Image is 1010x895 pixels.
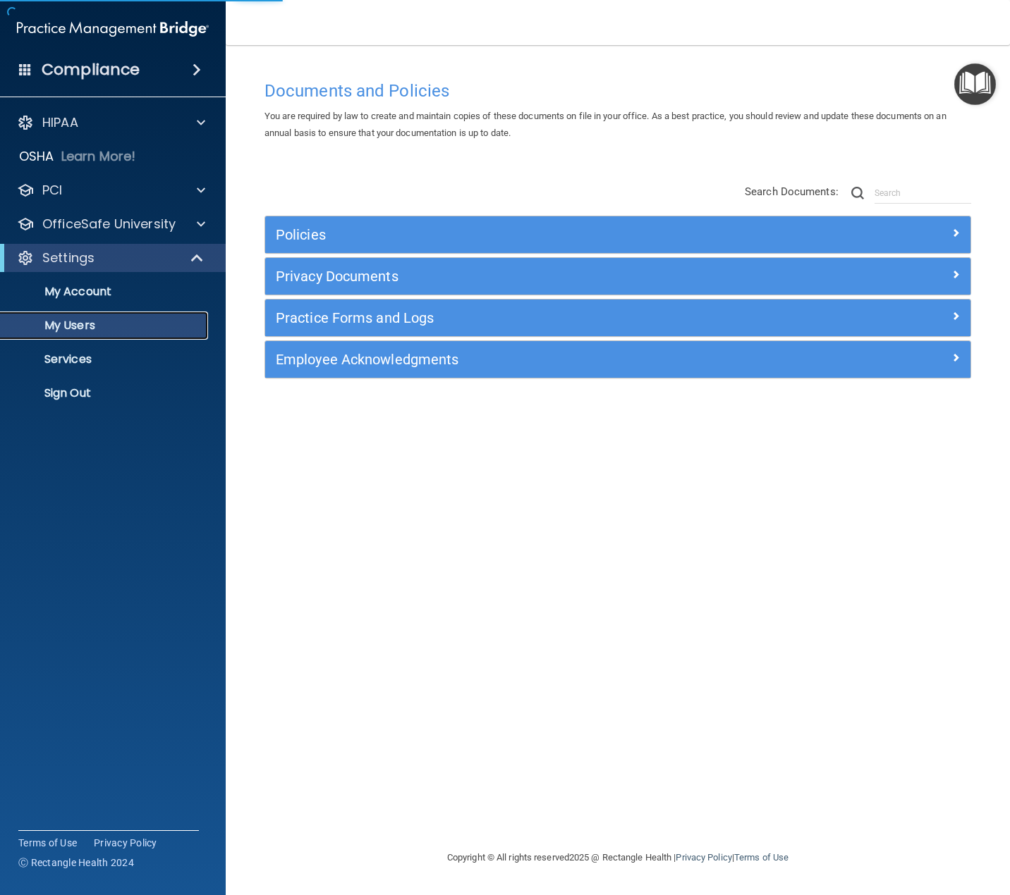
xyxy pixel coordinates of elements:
[9,319,202,333] p: My Users
[276,265,960,288] a: Privacy Documents
[17,15,209,43] img: PMB logo
[264,111,947,138] span: You are required by law to create and maintain copies of these documents on file in your office. ...
[9,285,202,299] p: My Account
[17,182,205,199] a: PCI
[17,249,205,266] a: Settings
[9,386,202,400] p: Sign Out
[276,348,960,371] a: Employee Acknowledgments
[875,183,971,204] input: Search
[61,148,136,165] p: Learn More!
[276,310,784,326] h5: Practice Forms and Logs
[766,795,993,851] iframe: Drift Widget Chat Controller
[18,856,134,870] span: Ⓒ Rectangle Health 2024
[94,836,157,850] a: Privacy Policy
[264,82,971,100] h4: Documents and Policies
[676,852,731,863] a: Privacy Policy
[954,63,996,105] button: Open Resource Center
[745,185,839,198] span: Search Documents:
[276,268,784,284] h5: Privacy Documents
[17,114,205,131] a: HIPAA
[9,352,202,366] p: Services
[42,182,62,199] p: PCI
[276,223,960,246] a: Policies
[42,249,95,266] p: Settings
[17,216,205,233] a: OfficeSafe University
[734,852,789,863] a: Terms of Use
[42,60,140,80] h4: Compliance
[42,216,176,233] p: OfficeSafe University
[18,836,77,850] a: Terms of Use
[19,148,54,165] p: OSHA
[851,187,864,199] img: ic-search.3b580494.png
[276,227,784,242] h5: Policies
[42,114,78,131] p: HIPAA
[276,352,784,367] h5: Employee Acknowledgments
[276,307,960,329] a: Practice Forms and Logs
[360,835,875,880] div: Copyright © All rights reserved 2025 @ Rectangle Health | |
